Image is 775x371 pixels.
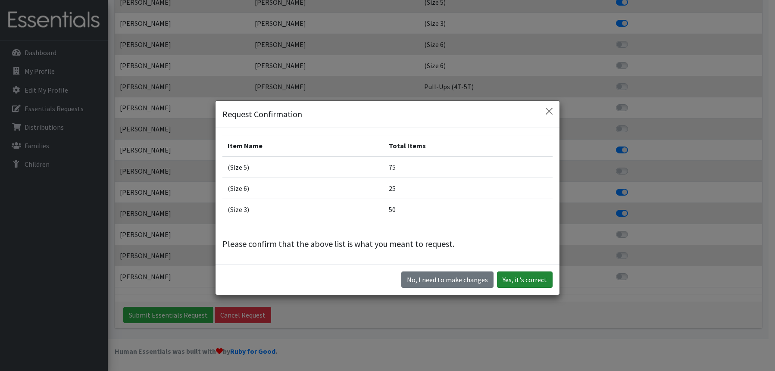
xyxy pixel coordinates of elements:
[222,135,384,156] th: Item Name
[497,271,553,288] button: Yes, it's correct
[542,104,556,118] button: Close
[384,199,553,220] td: 50
[222,237,553,250] p: Please confirm that the above list is what you meant to request.
[222,178,384,199] td: (Size 6)
[222,156,384,178] td: (Size 5)
[222,108,302,121] h5: Request Confirmation
[384,135,553,156] th: Total Items
[384,178,553,199] td: 25
[384,156,553,178] td: 75
[401,271,494,288] button: No I need to make changes
[222,199,384,220] td: (Size 3)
